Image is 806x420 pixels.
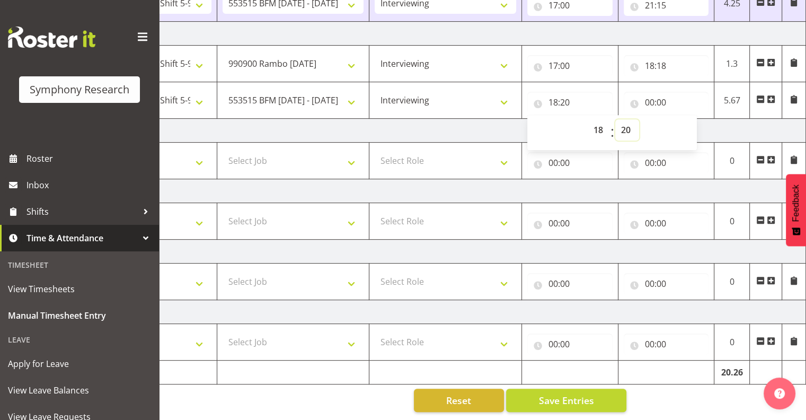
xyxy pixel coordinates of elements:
td: 0 [714,203,750,240]
a: Apply for Leave [3,351,156,377]
td: 0 [714,143,750,179]
span: Shifts [26,204,138,220]
span: Roster [26,151,154,167]
span: Reset [446,393,471,407]
td: 20.26 [714,361,750,384]
div: Symphony Research [30,82,129,98]
input: Click to select... [527,55,613,76]
span: Feedback [791,185,801,222]
a: Manual Timesheet Entry [3,302,156,329]
img: help-xxl-2.png [774,388,785,399]
span: View Leave Balances [8,382,151,398]
span: Save Entries [538,393,594,407]
div: Leave [3,329,156,351]
span: View Timesheets [8,281,151,297]
img: Rosterit website logo [8,27,95,48]
td: [DATE] [65,240,806,264]
input: Click to select... [624,55,709,76]
span: Manual Timesheet Entry [8,308,151,323]
button: Save Entries [506,389,626,412]
input: Click to select... [624,273,709,294]
button: Feedback - Show survey [786,174,806,246]
td: 0 [714,264,750,300]
button: Reset [414,389,504,412]
input: Click to select... [527,152,613,173]
input: Click to select... [624,213,709,234]
td: [DATE] [65,179,806,203]
td: 5.67 [714,82,750,119]
span: : [610,119,614,146]
input: Click to select... [624,334,709,355]
input: Click to select... [527,273,613,294]
input: Click to select... [527,334,613,355]
a: View Leave Balances [3,377,156,404]
input: Click to select... [624,152,709,173]
span: Inbox [26,177,154,193]
a: View Timesheets [3,276,156,302]
span: Apply for Leave [8,356,151,372]
span: Time & Attendance [26,230,138,246]
td: 1.3 [714,46,750,82]
td: [DATE] [65,119,806,143]
td: [DATE] [65,22,806,46]
input: Click to select... [624,92,709,113]
div: Timesheet [3,254,156,276]
td: [DATE] [65,300,806,324]
input: Click to select... [527,213,613,234]
td: 0 [714,324,750,361]
input: Click to select... [527,92,613,113]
